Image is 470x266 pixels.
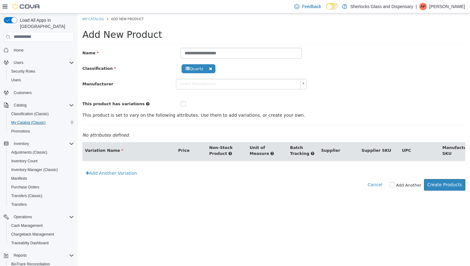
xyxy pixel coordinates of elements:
[11,140,31,147] button: Inventory
[11,213,35,221] button: Operations
[1,213,76,221] button: Operations
[9,128,74,135] span: Promotions
[33,3,66,8] span: Add New Product
[9,149,74,156] span: Adjustments (Classic)
[419,3,427,10] div: Alexander Pelliccia
[11,47,26,54] a: Home
[9,68,74,75] span: Security Roles
[11,129,30,134] span: Promotions
[11,167,58,172] span: Inventory Manager (Classic)
[1,88,76,97] button: Customers
[6,67,76,76] button: Security Roles
[9,157,74,165] span: Inventory Count
[104,51,138,60] span: Quartz
[9,175,74,182] span: Manifests
[9,222,45,229] a: Cash Management
[11,46,74,54] span: Home
[9,110,74,118] span: Classification (Classic)
[292,0,323,13] a: Feedback
[416,3,417,10] p: |
[11,176,27,181] span: Manifests
[429,3,465,10] p: [PERSON_NAME]
[172,132,191,143] span: Unit of Measure
[324,135,334,139] span: UPC
[6,239,76,247] button: Traceabilty Dashboard
[5,99,388,105] p: This product is set to vary on the following attributes. Use them to add variations, or create yo...
[1,58,76,67] button: Users
[17,17,74,29] span: Load All Apps in [GEOGRAPHIC_DATA]
[9,166,60,174] a: Inventory Manager (Classic)
[9,76,23,84] a: Users
[11,69,35,74] span: Security Roles
[6,157,76,165] button: Inventory Count
[6,76,76,84] button: Users
[131,132,155,143] span: Non-Stock Product
[11,252,74,259] span: Reports
[5,88,67,93] span: This product has variations
[98,65,229,76] a: Select Manufacturer
[6,148,76,157] button: Adjustments (Classic)
[11,202,27,207] span: Transfers
[11,140,74,147] span: Inventory
[5,16,85,27] span: Add New Product
[9,239,74,247] span: Traceabilty Dashboard
[290,166,308,177] button: Cancel
[9,175,30,182] a: Manifests
[284,135,314,139] span: Supplier SKU
[9,68,38,75] a: Security Roles
[9,128,33,135] a: Promotions
[9,192,45,200] a: Transfers (Classic)
[9,157,40,165] a: Inventory Count
[9,222,74,229] span: Cash Management
[11,232,54,237] span: Chargeback Management
[5,154,63,166] a: Add Another Variation
[6,165,76,174] button: Inventory Manager (Classic)
[9,183,74,191] span: Purchase Orders
[350,3,413,10] p: Sherlocks Glass and Dispensary
[9,201,29,208] a: Transfers
[421,3,426,10] span: AP
[7,135,46,139] span: Variation Name
[9,119,74,126] span: My Catalog (Classic)
[243,135,262,139] span: Supplier
[11,252,29,259] button: Reports
[14,141,29,146] span: Inventory
[11,78,21,83] span: Users
[11,223,43,228] span: Cash Management
[11,101,29,109] button: Catalog
[5,53,38,57] span: Classification
[9,183,42,191] a: Purchase Orders
[365,132,395,143] span: Manufacturer SKU
[11,101,74,109] span: Catalog
[6,110,76,118] button: Classification (Classic)
[1,251,76,260] button: Reports
[1,101,76,110] button: Catalog
[212,132,232,143] span: Batch Tracking
[6,183,76,192] button: Purchase Orders
[9,231,74,238] span: Chargeback Management
[14,253,27,258] span: Reports
[5,68,35,73] span: Manufacturer
[11,213,74,221] span: Operations
[6,127,76,136] button: Promotions
[5,3,26,8] a: My Catalog
[9,149,50,156] a: Adjustments (Classic)
[14,48,24,53] span: Home
[9,239,51,247] a: Traceabilty Dashboard
[318,169,343,175] label: Add Another
[14,214,32,219] span: Operations
[12,3,40,10] img: Cova
[11,193,42,198] span: Transfers (Classic)
[9,110,51,118] a: Classification (Classic)
[11,89,74,97] span: Customers
[6,230,76,239] button: Chargeback Management
[9,231,57,238] a: Chargeback Management
[346,166,388,177] button: Create Products
[11,59,74,66] span: Users
[11,159,38,164] span: Inventory Count
[11,150,47,155] span: Adjustments (Classic)
[11,241,48,246] span: Traceabilty Dashboard
[9,166,74,174] span: Inventory Manager (Classic)
[14,103,26,108] span: Catalog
